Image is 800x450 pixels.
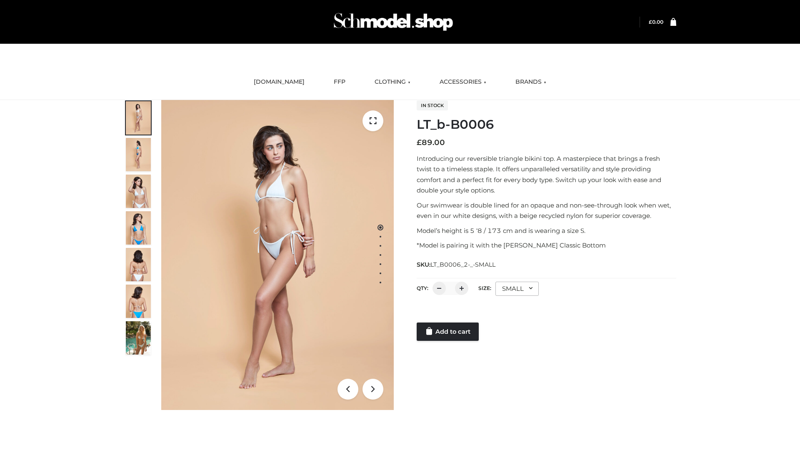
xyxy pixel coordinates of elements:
[417,225,676,236] p: Model’s height is 5 ‘8 / 173 cm and is wearing a size S.
[478,285,491,291] label: Size:
[247,73,311,91] a: [DOMAIN_NAME]
[126,285,151,318] img: ArielClassicBikiniTop_CloudNine_AzureSky_OW114ECO_8-scaled.jpg
[417,100,448,110] span: In stock
[417,153,676,196] p: Introducing our reversible triangle bikini top. A masterpiece that brings a fresh twist to a time...
[417,138,422,147] span: £
[430,261,495,268] span: LT_B0006_2-_-SMALL
[327,73,352,91] a: FFP
[126,321,151,355] img: Arieltop_CloudNine_AzureSky2.jpg
[495,282,539,296] div: SMALL
[649,19,663,25] a: £0.00
[509,73,552,91] a: BRANDS
[417,240,676,251] p: *Model is pairing it with the [PERSON_NAME] Classic Bottom
[417,322,479,341] a: Add to cart
[417,117,676,132] h1: LT_b-B0006
[433,73,492,91] a: ACCESSORIES
[649,19,663,25] bdi: 0.00
[126,211,151,245] img: ArielClassicBikiniTop_CloudNine_AzureSky_OW114ECO_4-scaled.jpg
[161,100,394,410] img: ArielClassicBikiniTop_CloudNine_AzureSky_OW114ECO_1
[126,175,151,208] img: ArielClassicBikiniTop_CloudNine_AzureSky_OW114ECO_3-scaled.jpg
[126,138,151,171] img: ArielClassicBikiniTop_CloudNine_AzureSky_OW114ECO_2-scaled.jpg
[126,248,151,281] img: ArielClassicBikiniTop_CloudNine_AzureSky_OW114ECO_7-scaled.jpg
[331,5,456,38] img: Schmodel Admin 964
[368,73,417,91] a: CLOTHING
[417,138,445,147] bdi: 89.00
[417,285,428,291] label: QTY:
[417,200,676,221] p: Our swimwear is double lined for an opaque and non-see-through look when wet, even in our white d...
[649,19,652,25] span: £
[126,101,151,135] img: ArielClassicBikiniTop_CloudNine_AzureSky_OW114ECO_1-scaled.jpg
[417,260,496,270] span: SKU:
